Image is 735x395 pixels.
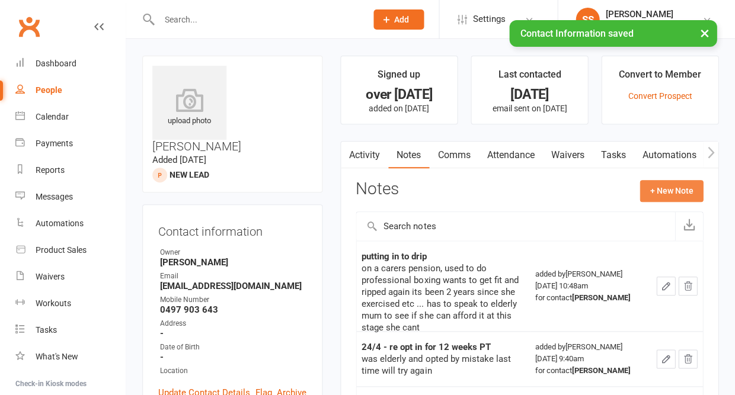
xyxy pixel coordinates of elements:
div: Tasks [36,325,57,335]
span: Settings [472,6,505,33]
strong: 0497 903 643 [160,304,306,315]
a: What's New [15,343,125,370]
a: Payments [15,130,125,157]
div: on a carers pension, used to do professional boxing wants to get fit and ripped again its been 2 ... [362,262,525,333]
div: Signed up [378,67,420,88]
strong: [PERSON_NAME] [572,293,631,302]
span: Add [394,15,409,24]
a: Convert Prospect [628,91,692,101]
div: Product Sales [36,245,87,255]
div: What's New [36,352,78,361]
div: Date of Birth [160,342,306,353]
input: Search notes [356,212,675,240]
a: Tasks [592,142,634,169]
div: upload photo [152,88,226,127]
div: Mobile Number [160,294,306,306]
div: Bodyline Fitness [605,20,673,30]
div: Location [160,365,306,377]
div: Dashboard [36,59,76,68]
div: Last contacted [498,67,561,88]
a: Calendar [15,104,125,130]
div: Email [160,271,306,282]
a: Messages [15,184,125,210]
a: Dashboard [15,50,125,77]
a: Reports [15,157,125,184]
div: Address [160,318,306,329]
h3: [PERSON_NAME] [152,66,312,153]
div: Owner [160,247,306,258]
strong: 24/4 - re opt in for 12 weeks PT [362,342,490,352]
a: Comms [429,142,478,169]
a: Clubworx [14,12,44,41]
div: [DATE] [482,88,577,101]
strong: [PERSON_NAME] [572,366,631,375]
a: Waivers [15,264,125,290]
a: Activity [341,142,388,169]
div: [PERSON_NAME] [605,9,673,20]
div: for contact [535,365,645,377]
a: Workouts [15,290,125,317]
a: Product Sales [15,237,125,264]
a: Attendance [478,142,542,169]
div: SS [576,8,599,31]
div: for contact [535,292,645,304]
button: × [694,20,715,46]
strong: - [160,328,306,339]
div: Payments [36,139,73,148]
p: added on [DATE] [351,104,446,113]
strong: - [160,352,306,362]
div: Automations [36,219,84,228]
h3: Notes [356,180,399,201]
a: Tasks [15,317,125,343]
div: Calendar [36,112,69,121]
div: People [36,85,62,95]
a: Automations [634,142,704,169]
strong: putting in to drip [362,251,427,262]
a: Notes [388,142,429,169]
button: + New Note [640,180,703,201]
div: Convert to Member [619,67,701,88]
div: over [DATE] [351,88,446,101]
strong: [EMAIL_ADDRESS][DOMAIN_NAME] [160,281,306,291]
a: People [15,77,125,104]
input: Search... [155,11,358,28]
div: Contact Information saved [509,20,717,47]
a: Automations [15,210,125,237]
div: added by [PERSON_NAME] [DATE] 9:40am [535,341,645,377]
div: was elderly and opted by mistake last time will try again [362,353,525,377]
div: Messages [36,192,73,201]
p: email sent on [DATE] [482,104,577,113]
div: added by [PERSON_NAME] [DATE] 10:48am [535,268,645,304]
a: Waivers [542,142,592,169]
h3: Contact information [158,220,306,238]
div: Reports [36,165,65,175]
time: Added [DATE] [152,155,206,165]
strong: [PERSON_NAME] [160,257,306,268]
div: Workouts [36,298,71,308]
button: Add [373,9,424,30]
span: New Lead [170,170,209,179]
div: Waivers [36,272,65,281]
